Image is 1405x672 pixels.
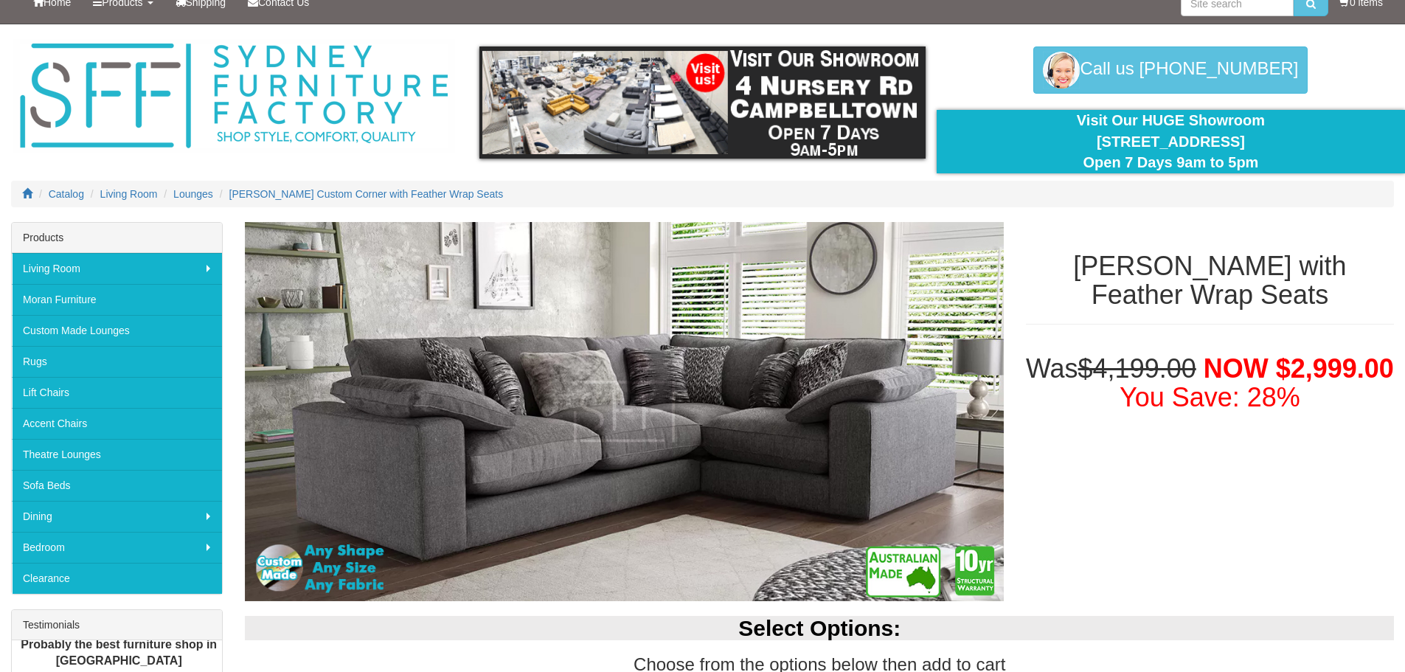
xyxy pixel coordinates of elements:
a: Catalog [49,188,84,200]
span: NOW $2,999.00 [1204,353,1394,384]
a: Lounges [173,188,213,200]
h1: Was [1026,354,1394,412]
a: Living Room [12,253,222,284]
a: Accent Chairs [12,408,222,439]
div: Visit Our HUGE Showroom [STREET_ADDRESS] Open 7 Days 9am to 5pm [948,110,1394,173]
del: $4,199.00 [1078,353,1196,384]
img: showroom.gif [479,46,926,159]
a: Bedroom [12,532,222,563]
font: You Save: 28% [1120,382,1300,412]
h1: [PERSON_NAME] with Feather Wrap Seats [1026,252,1394,310]
a: Rugs [12,346,222,377]
b: Select Options: [738,616,901,640]
a: Theatre Lounges [12,439,222,470]
img: Sydney Furniture Factory [13,39,455,153]
a: [PERSON_NAME] Custom Corner with Feather Wrap Seats [229,188,504,200]
b: Probably the best furniture shop in [GEOGRAPHIC_DATA] [21,638,217,668]
a: Living Room [100,188,158,200]
a: Sofa Beds [12,470,222,501]
a: Dining [12,501,222,532]
a: Moran Furniture [12,284,222,315]
a: Custom Made Lounges [12,315,222,346]
a: Lift Chairs [12,377,222,408]
a: Clearance [12,563,222,594]
div: Testimonials [12,610,222,640]
div: Products [12,223,222,253]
